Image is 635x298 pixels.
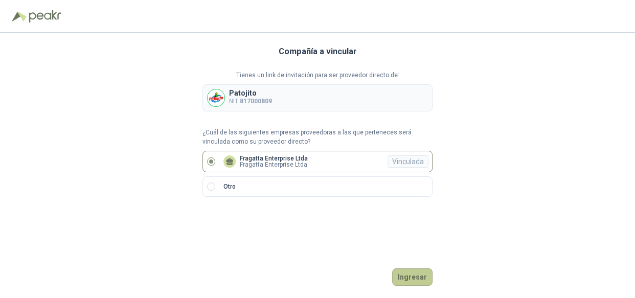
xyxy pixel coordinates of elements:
img: Logo [12,11,27,21]
p: Patojito [229,89,272,97]
p: Fragatta Enterprise Ltda [240,162,308,168]
p: Tienes un link de invitación para ser proveedor directo de: [202,71,433,80]
p: NIT [229,97,272,106]
b: 817000809 [240,98,272,105]
p: Fragatta Enterprise Ltda [240,155,308,162]
button: Ingresar [392,268,433,286]
img: Company Logo [208,89,224,106]
div: Vinculada [388,155,428,168]
p: Otro [223,182,236,192]
p: ¿Cuál de las siguientes empresas proveedoras a las que perteneces será vinculada como su proveedo... [202,128,433,147]
h3: Compañía a vincular [279,45,357,58]
img: Peakr [29,10,61,22]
